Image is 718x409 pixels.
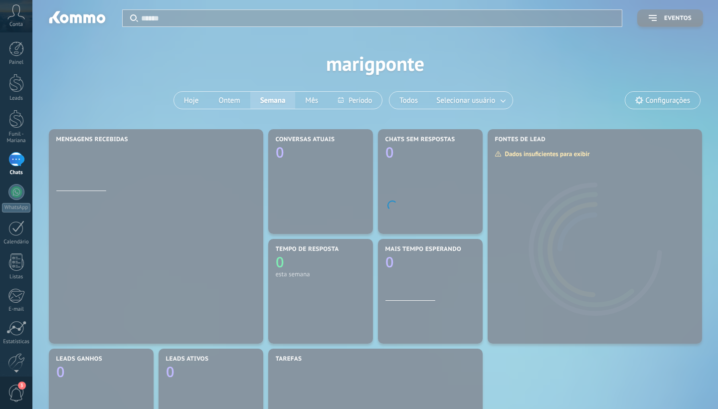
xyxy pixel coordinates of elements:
[2,274,31,280] div: Listas
[9,21,23,28] span: Conta
[2,306,31,313] div: E-mail
[2,203,30,212] div: WhatsApp
[2,170,31,176] div: Chats
[18,382,26,390] span: 3
[2,239,31,245] div: Calendário
[2,59,31,66] div: Painel
[2,339,31,345] div: Estatísticas
[2,131,31,144] div: Funil - Mariana
[2,95,31,102] div: Leads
